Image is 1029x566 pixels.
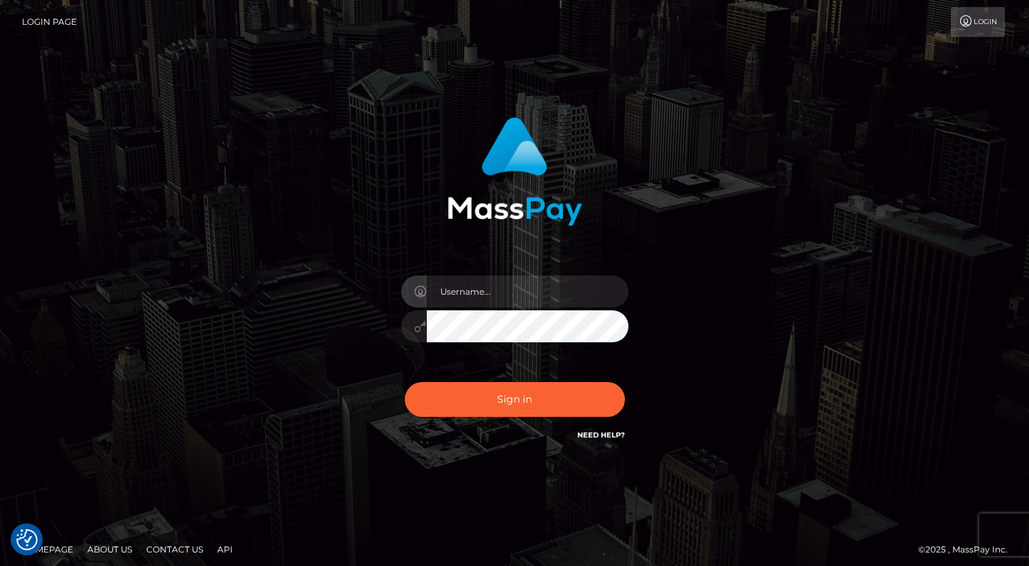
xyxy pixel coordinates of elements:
img: MassPay Login [447,117,582,226]
button: Consent Preferences [16,529,38,550]
input: Username... [427,276,628,308]
div: © 2025 , MassPay Inc. [918,542,1018,557]
a: Homepage [16,538,79,560]
a: Need Help? [577,430,625,440]
a: Login [951,7,1005,37]
img: Revisit consent button [16,529,38,550]
a: Contact Us [141,538,209,560]
a: API [212,538,239,560]
a: Login Page [22,7,77,37]
a: About Us [82,538,138,560]
button: Sign in [405,382,625,417]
